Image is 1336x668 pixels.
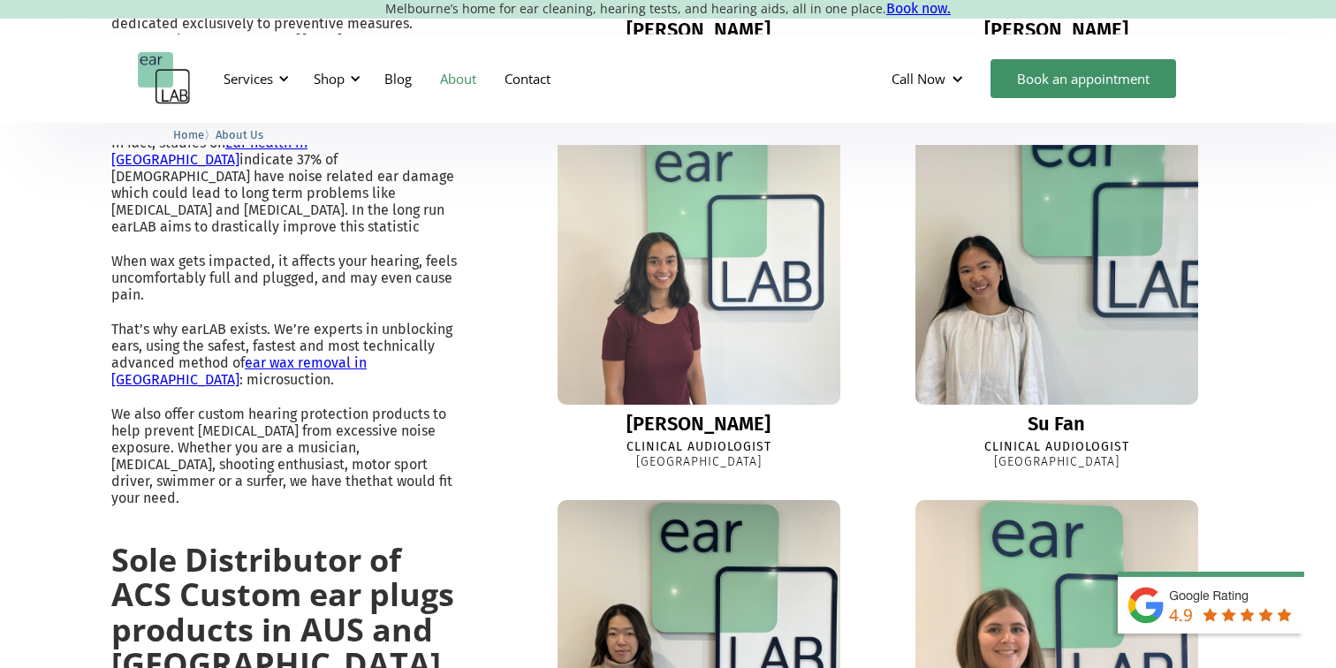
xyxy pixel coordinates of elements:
[138,52,191,105] a: home
[224,70,273,87] div: Services
[213,52,294,105] div: Services
[991,59,1176,98] a: Book an appointment
[490,53,565,104] a: Contact
[626,414,770,435] div: [PERSON_NAME]
[1028,414,1085,435] div: Su Fan
[173,128,204,141] span: Home
[160,32,235,49] strong: pair of ears
[173,125,204,142] a: Home
[994,455,1120,470] div: [GEOGRAPHIC_DATA]
[889,122,1225,470] a: Su FanSu FanClinical Audiologist[GEOGRAPHIC_DATA]
[636,455,762,470] div: [GEOGRAPHIC_DATA]
[984,440,1129,455] div: Clinical Audiologist
[426,53,490,104] a: About
[901,108,1212,419] img: Su Fan
[531,122,867,470] a: Ella[PERSON_NAME]Clinical Audiologist[GEOGRAPHIC_DATA]
[984,19,1128,41] div: [PERSON_NAME]
[216,125,263,142] a: About Us
[892,70,945,87] div: Call Now
[111,134,307,168] a: Ear health in [GEOGRAPHIC_DATA]
[370,53,426,104] a: Blog
[303,52,366,105] div: Shop
[626,19,770,41] div: [PERSON_NAME]
[877,52,982,105] div: Call Now
[173,125,216,144] li: 〉
[558,122,840,405] img: Ella
[626,440,771,455] div: Clinical Audiologist
[314,70,345,87] div: Shop
[216,128,263,141] span: About Us
[111,354,367,388] a: ear wax removal in [GEOGRAPHIC_DATA]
